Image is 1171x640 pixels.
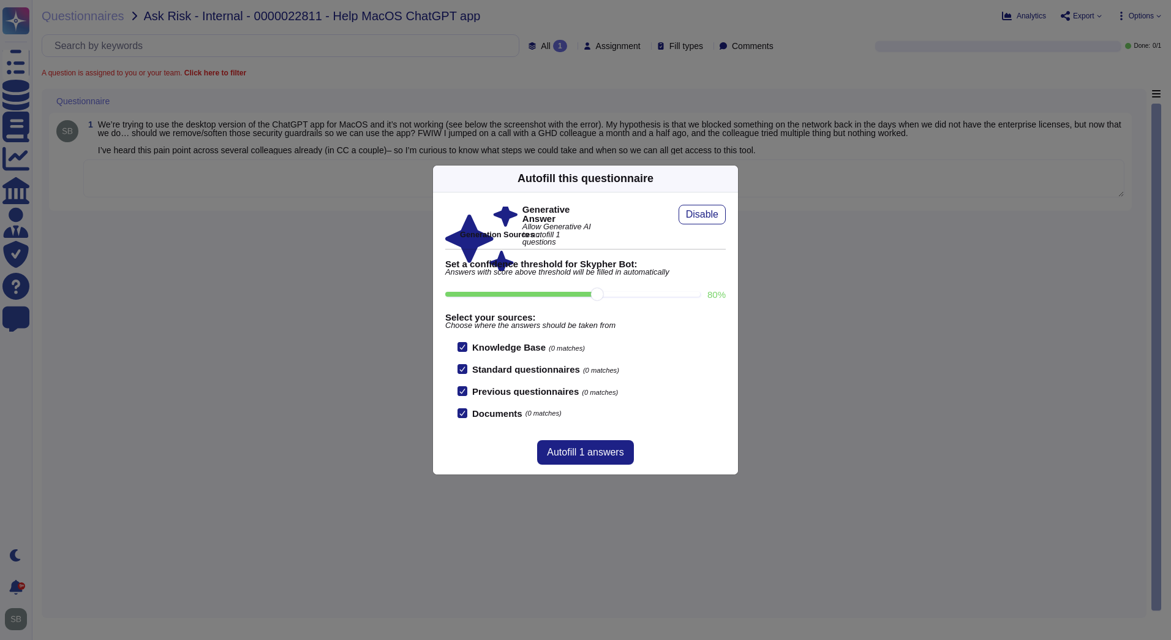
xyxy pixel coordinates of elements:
label: 80 % [707,290,726,299]
div: Autofill this questionnaire [518,170,653,187]
b: Set a confidence threshold for Skypher Bot: [445,259,726,269]
b: Documents [472,409,522,418]
b: Generation Sources : [460,230,539,239]
span: (0 matches) [582,389,618,396]
span: (0 matches) [549,345,585,352]
span: Choose where the answers should be taken from [445,322,726,330]
b: Knowledge Base [472,342,546,352]
span: (0 matches) [525,410,562,417]
span: Answers with score above threshold will be filled in automatically [445,269,726,276]
span: Allow Generative AI to autofill 1 questions [522,223,595,246]
button: Autofill 1 answers [537,440,633,465]
b: Standard questionnaires [472,364,580,375]
b: Generative Answer [522,205,595,223]
b: Select your sources: [445,313,726,322]
span: (0 matches) [583,367,619,374]
span: Autofill 1 answers [547,448,623,457]
span: Disable [686,210,718,219]
b: Previous questionnaires [472,386,579,397]
button: Disable [679,205,726,224]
